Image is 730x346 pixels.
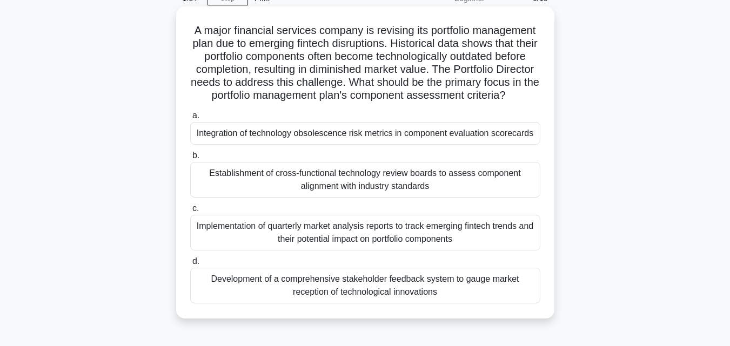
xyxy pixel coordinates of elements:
div: Integration of technology obsolescence risk metrics in component evaluation scorecards [190,122,540,145]
div: Implementation of quarterly market analysis reports to track emerging fintech trends and their po... [190,215,540,250]
span: c. [192,203,199,213]
div: Establishment of cross-functional technology review boards to assess component alignment with ind... [190,162,540,198]
div: Development of a comprehensive stakeholder feedback system to gauge market reception of technolog... [190,268,540,303]
span: d. [192,256,199,266]
span: b. [192,151,199,160]
h5: A major financial services company is revising its portfolio management plan due to emerging fint... [189,24,541,103]
span: a. [192,111,199,120]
